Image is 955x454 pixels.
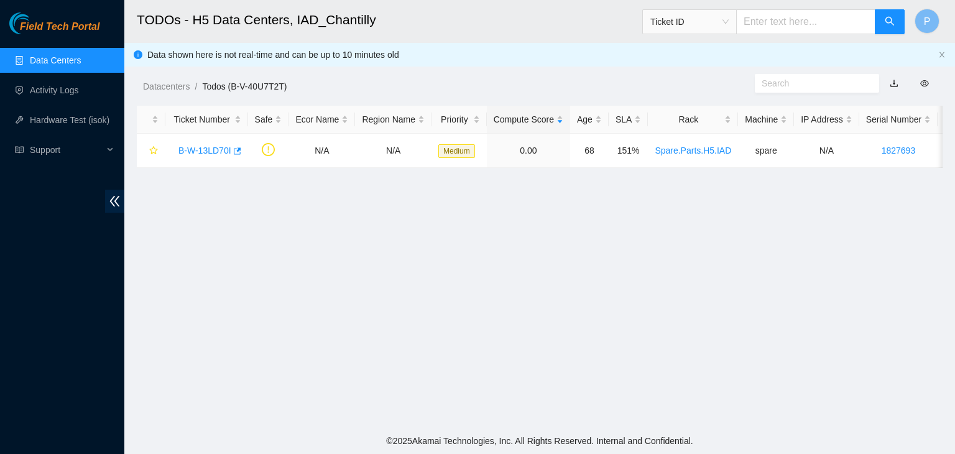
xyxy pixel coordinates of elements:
span: read [15,146,24,154]
span: exclamation-circle [262,143,275,156]
input: Search [762,76,862,90]
a: Akamai TechnologiesField Tech Portal [9,22,99,39]
button: P [915,9,939,34]
a: Spare.Parts.H5.IAD [655,146,731,155]
a: B-W-13LD70I [178,146,231,155]
span: star [149,146,158,156]
td: 0.00 [487,134,570,168]
img: Akamai Technologies [9,12,63,34]
a: Data Centers [30,55,81,65]
td: N/A [355,134,431,168]
td: N/A [288,134,355,168]
span: Medium [438,144,475,158]
button: download [880,73,908,93]
a: Datacenters [143,81,190,91]
span: close [938,51,946,58]
span: double-left [105,190,124,213]
input: Enter text here... [736,9,875,34]
span: Ticket ID [650,12,729,31]
a: Todos (B-V-40U7T2T) [202,81,287,91]
footer: © 2025 Akamai Technologies, Inc. All Rights Reserved. Internal and Confidential. [124,428,955,454]
td: spare [738,134,794,168]
a: Hardware Test (isok) [30,115,109,125]
button: search [875,9,905,34]
td: 68 [570,134,609,168]
td: 151% [609,134,648,168]
span: / [195,81,197,91]
span: Field Tech Portal [20,21,99,33]
a: Activity Logs [30,85,79,95]
span: eye [920,79,929,88]
button: star [144,141,159,160]
span: P [924,14,931,29]
a: 1827693 [882,146,916,155]
button: close [938,51,946,59]
a: download [890,78,898,88]
span: search [885,16,895,28]
td: N/A [794,134,859,168]
span: Support [30,137,103,162]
